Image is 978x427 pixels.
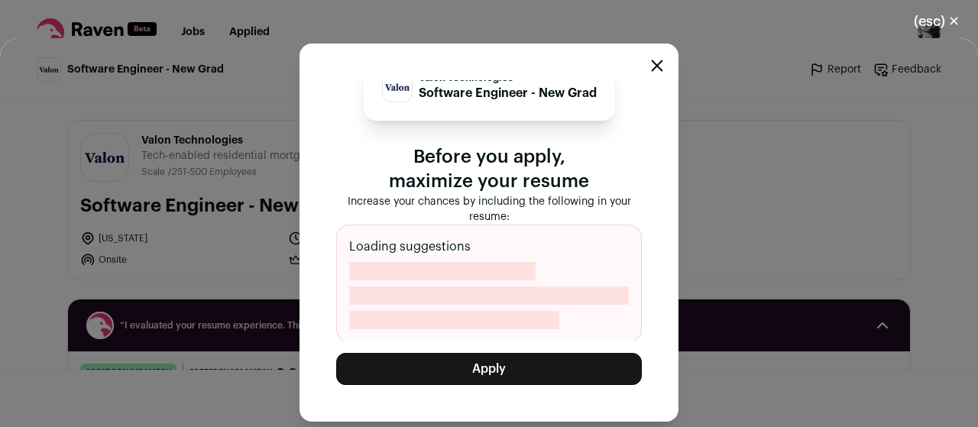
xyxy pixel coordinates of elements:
img: a16aaa2d74a84a8e4c884bad837abca21e2c4654515b48afe1a8f4d4c471199a.png [383,80,412,94]
button: Close modal [895,5,978,38]
p: Before you apply, maximize your resume [336,145,642,194]
div: Loading suggestions [336,225,642,342]
button: Close modal [651,60,663,72]
p: Software Engineer - New Grad [419,84,597,102]
button: Apply [336,353,642,385]
p: Increase your chances by including the following in your resume: [336,194,642,225]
